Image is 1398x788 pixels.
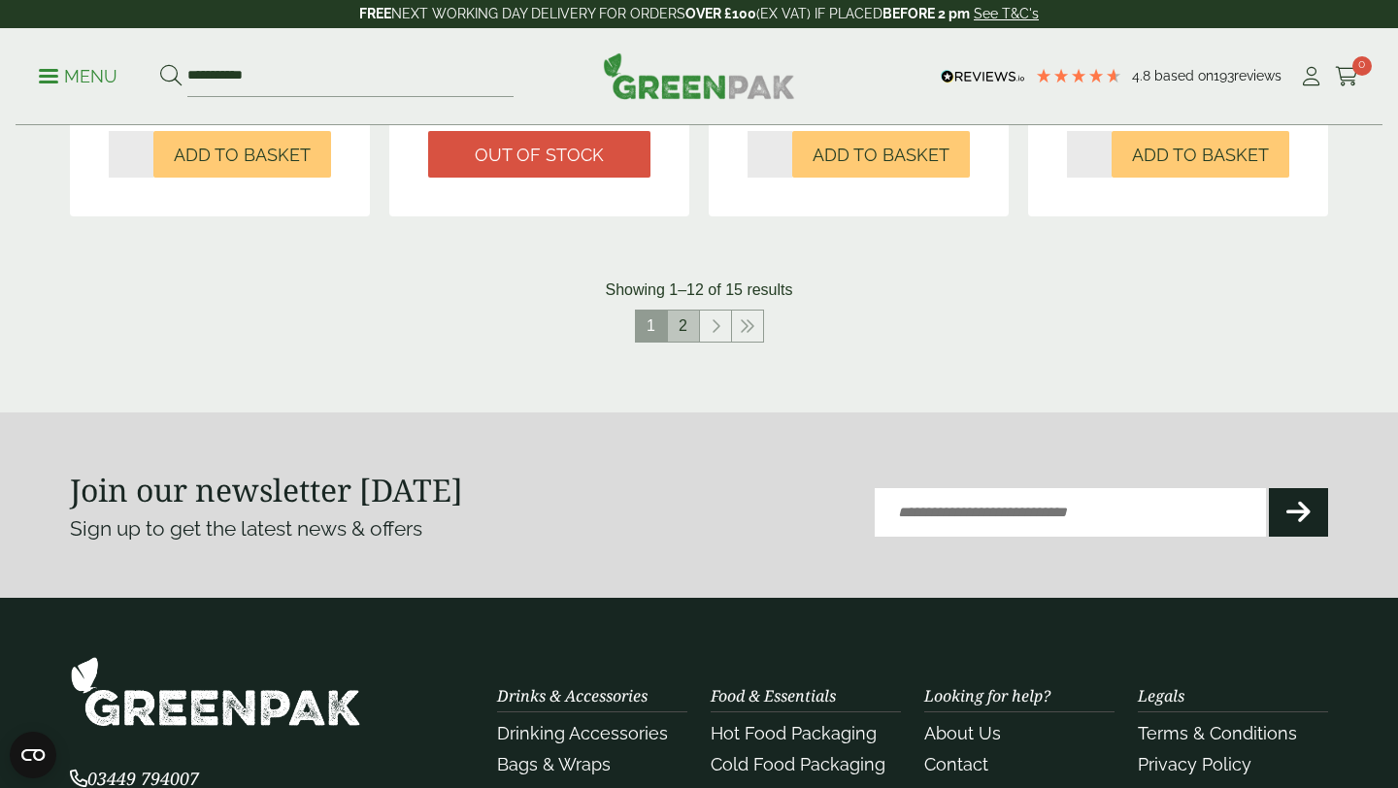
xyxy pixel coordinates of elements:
span: Add to Basket [174,145,311,166]
p: Sign up to get the latest news & offers [70,513,636,544]
span: 0 [1352,56,1372,76]
span: Add to Basket [1132,145,1269,166]
p: Showing 1–12 of 15 results [605,279,792,302]
a: Contact [924,754,988,774]
a: Privacy Policy [1138,754,1251,774]
a: Drinking Accessories [497,723,668,743]
a: About Us [924,723,1001,743]
span: reviews [1234,68,1281,83]
strong: OVER £100 [685,6,756,21]
img: GreenPak Supplies [70,656,361,727]
img: REVIEWS.io [941,70,1025,83]
button: Add to Basket [1112,131,1289,178]
span: 1 [636,311,667,342]
a: 0 [1335,62,1359,91]
a: 2 [668,311,699,342]
strong: BEFORE 2 pm [882,6,970,21]
button: Add to Basket [153,131,331,178]
span: Add to Basket [813,145,949,166]
span: Out of stock [475,145,604,166]
a: Menu [39,65,117,84]
strong: Join our newsletter [DATE] [70,469,463,510]
a: Bags & Wraps [497,754,611,774]
span: 193 [1214,68,1234,83]
strong: FREE [359,6,391,21]
i: My Account [1299,67,1323,86]
a: Hot Food Packaging [711,723,877,743]
span: Based on [1154,68,1214,83]
p: Menu [39,65,117,88]
button: Open CMP widget [10,732,56,778]
div: 4.8 Stars [1035,67,1122,84]
span: 4.8 [1132,68,1154,83]
img: GreenPak Supplies [603,52,795,99]
a: See T&C's [974,6,1039,21]
button: Add to Basket [792,131,970,178]
i: Cart [1335,67,1359,86]
a: Cold Food Packaging [711,754,885,774]
a: Terms & Conditions [1138,723,1297,743]
a: Out of stock [428,131,650,178]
